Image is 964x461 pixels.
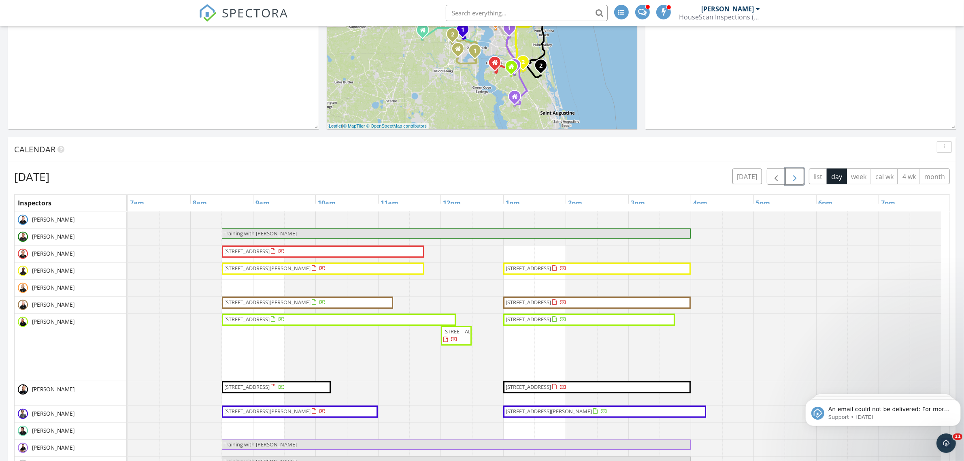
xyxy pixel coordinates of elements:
[817,196,835,209] a: 6pm
[327,123,429,130] div: |
[453,34,458,39] div: 3322 Highland Mill Ln, Orange Park, FL 32065
[446,5,608,21] input: Search everything...
[316,196,338,209] a: 10am
[495,62,500,67] div: 113 Crown Wheel Cir, Fruit Cove FL 32259
[18,283,28,293] img: shaun_headshot.png
[366,124,427,128] a: © OpenStreetMap contributors
[18,384,28,395] img: mike_headshots.jpg
[515,96,519,101] div: 87 Seasons Ct., St. Augustine FL 32092
[423,30,428,35] div: 8703 Harvest Moon Ln, Jacksonville FL 32234
[506,383,551,391] span: [STREET_ADDRESS]
[506,408,592,415] span: [STREET_ADDRESS][PERSON_NAME]
[463,29,468,34] div: 7925 Honeysuckle Rose Ln, Jacksonville, FL 32244
[224,248,270,255] span: [STREET_ADDRESS]
[920,169,950,184] button: month
[504,196,522,209] a: 1pm
[30,250,76,258] span: [PERSON_NAME]
[18,317,28,327] img: tyler_headshot.jpg
[199,4,217,22] img: The Best Home Inspection Software - Spectora
[30,267,76,275] span: [PERSON_NAME]
[451,32,454,38] i: 2
[18,300,28,310] img: home_scan16.jpg
[30,233,76,241] span: [PERSON_NAME]
[224,316,270,323] span: [STREET_ADDRESS]
[128,196,146,209] a: 7am
[458,49,463,53] div: 25 Knight Boxx Rd., Orange Park FL 32065
[767,168,786,185] button: Previous day
[343,124,365,128] a: © MapTiler
[953,433,962,440] span: 11
[473,48,477,54] i: 1
[506,265,551,272] span: [STREET_ADDRESS]
[509,28,514,32] div: 10200 Belle Rive Blvd 3804, Jacksonville, FL 32256
[30,216,76,224] span: [PERSON_NAME]
[30,444,76,452] span: [PERSON_NAME]
[30,318,76,326] span: [PERSON_NAME]
[30,301,76,309] span: [PERSON_NAME]
[253,196,272,209] a: 9am
[809,169,827,184] button: list
[14,144,55,155] span: Calendar
[679,13,760,21] div: HouseScan Inspections (HOME)
[523,62,528,66] div: 690 Windermere Way, St. Augustine, FL 32095
[30,284,76,292] span: [PERSON_NAME]
[441,196,463,209] a: 12pm
[541,65,546,70] div: 311 Sutton Dr, Nocatee, FL 32081
[18,232,28,242] img: devin_photo_1.jpg
[18,443,28,453] img: untitled_2500_x_2500_px_4.png
[702,5,754,13] div: [PERSON_NAME]
[30,410,76,418] span: [PERSON_NAME]
[18,215,28,225] img: home_scan2.jpg
[508,26,511,31] i: 1
[223,230,297,237] span: Training with [PERSON_NAME]
[191,196,209,209] a: 8am
[539,63,543,69] i: 2
[18,249,28,259] img: josh_photo1_spectora.jpg
[785,168,804,185] button: Next day
[329,124,342,128] a: Leaflet
[566,196,584,209] a: 2pm
[802,382,964,439] iframe: Intercom notifications message
[871,169,898,184] button: cal wk
[18,198,51,207] span: Inspectors
[224,383,270,391] span: [STREET_ADDRESS]
[18,426,28,436] img: dom_headshot.jpg
[511,66,516,71] div: 324 John's Creek Pkwy, St. Augustine FL 32092
[443,328,489,335] span: [STREET_ADDRESS]
[898,169,920,184] button: 4 wk
[475,50,480,55] div: 1813 Royal Fern Ln, Orange Park, FL 32003
[222,4,289,21] span: SPECTORA
[506,316,551,323] span: [STREET_ADDRESS]
[506,299,551,306] span: [STREET_ADDRESS]
[223,441,297,448] span: Training with [PERSON_NAME]
[515,65,519,70] div: 1012 Beckingham Dr, St. Augustine, FL 32092
[30,385,76,393] span: [PERSON_NAME]
[847,169,871,184] button: week
[224,299,311,306] span: [STREET_ADDRESS][PERSON_NAME]
[18,266,28,276] img: daven_headshot.jpg
[224,408,311,415] span: [STREET_ADDRESS][PERSON_NAME]
[732,169,762,184] button: [DATE]
[14,169,49,185] h2: [DATE]
[199,11,289,28] a: SPECTORA
[629,196,647,209] a: 3pm
[936,433,956,453] iframe: Intercom live chat
[754,196,772,209] a: 5pm
[18,409,28,419] img: trent_headshot.png
[827,169,847,184] button: day
[521,60,525,65] i: 2
[30,427,76,435] span: [PERSON_NAME]
[461,27,464,33] i: 1
[691,196,709,209] a: 4pm
[879,196,897,209] a: 7pm
[379,196,400,209] a: 11am
[224,265,311,272] span: [STREET_ADDRESS][PERSON_NAME]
